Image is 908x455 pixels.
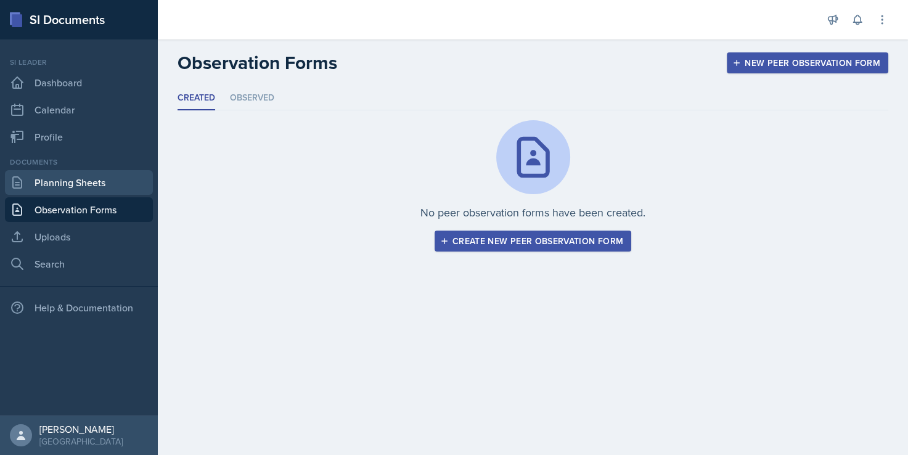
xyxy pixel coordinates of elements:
[443,236,623,246] div: Create new peer observation form
[5,197,153,222] a: Observation Forms
[230,86,274,110] li: Observed
[5,170,153,195] a: Planning Sheets
[5,157,153,168] div: Documents
[420,204,645,221] p: No peer observation forms have been created.
[39,435,123,448] div: [GEOGRAPHIC_DATA]
[5,70,153,95] a: Dashboard
[727,52,888,73] button: New Peer Observation Form
[435,231,631,252] button: Create new peer observation form
[5,57,153,68] div: Si leader
[5,252,153,276] a: Search
[39,423,123,435] div: [PERSON_NAME]
[178,52,337,74] h2: Observation Forms
[5,224,153,249] a: Uploads
[5,97,153,122] a: Calendar
[178,86,215,110] li: Created
[5,125,153,149] a: Profile
[735,58,880,68] div: New Peer Observation Form
[5,295,153,320] div: Help & Documentation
